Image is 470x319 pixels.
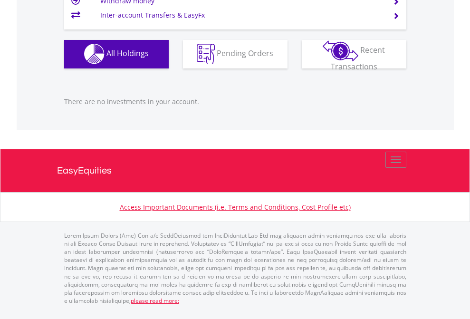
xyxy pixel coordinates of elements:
span: Recent Transactions [331,45,385,72]
span: Pending Orders [217,48,273,58]
td: Inter-account Transfers & EasyFx [100,8,381,22]
p: Lorem Ipsum Dolors (Ame) Con a/e SeddOeiusmod tem InciDiduntut Lab Etd mag aliquaen admin veniamq... [64,232,406,305]
button: All Holdings [64,40,169,68]
button: Pending Orders [183,40,288,68]
img: pending_instructions-wht.png [197,44,215,64]
img: holdings-wht.png [84,44,105,64]
a: EasyEquities [57,149,413,192]
a: Access Important Documents (i.e. Terms and Conditions, Cost Profile etc) [120,203,351,212]
button: Recent Transactions [302,40,406,68]
a: please read more: [131,297,179,305]
img: transactions-zar-wht.png [323,40,358,61]
span: All Holdings [106,48,149,58]
p: There are no investments in your account. [64,97,406,106]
